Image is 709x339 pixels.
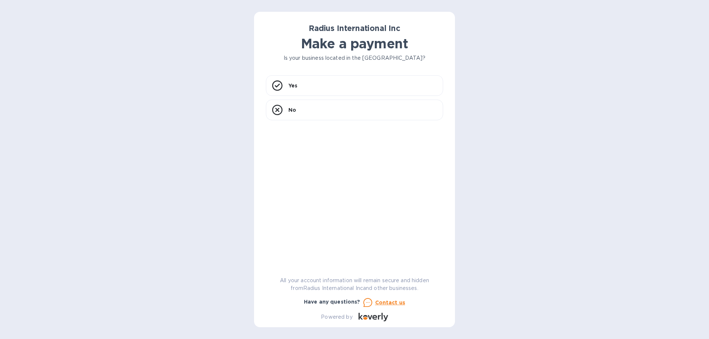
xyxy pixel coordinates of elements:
u: Contact us [375,300,405,305]
p: Yes [288,82,297,89]
b: Radius International Inc [309,24,400,33]
b: Have any questions? [304,299,360,305]
h1: Make a payment [266,36,443,51]
p: Is your business located in the [GEOGRAPHIC_DATA]? [266,54,443,62]
p: Powered by [321,313,352,321]
p: All your account information will remain secure and hidden from Radius International Inc and othe... [266,277,443,292]
p: No [288,106,296,114]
